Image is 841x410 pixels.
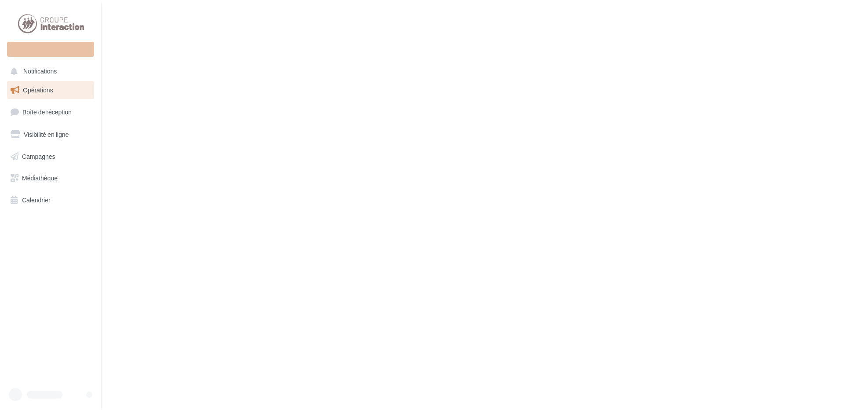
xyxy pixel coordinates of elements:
[23,68,57,75] span: Notifications
[22,196,51,204] span: Calendrier
[23,86,53,94] span: Opérations
[22,108,72,116] span: Boîte de réception
[22,174,58,182] span: Médiathèque
[7,42,94,57] div: Nouvelle campagne
[5,102,96,121] a: Boîte de réception
[5,81,96,99] a: Opérations
[5,169,96,187] a: Médiathèque
[5,191,96,209] a: Calendrier
[5,147,96,166] a: Campagnes
[24,131,69,138] span: Visibilité en ligne
[5,125,96,144] a: Visibilité en ligne
[22,152,55,160] span: Campagnes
